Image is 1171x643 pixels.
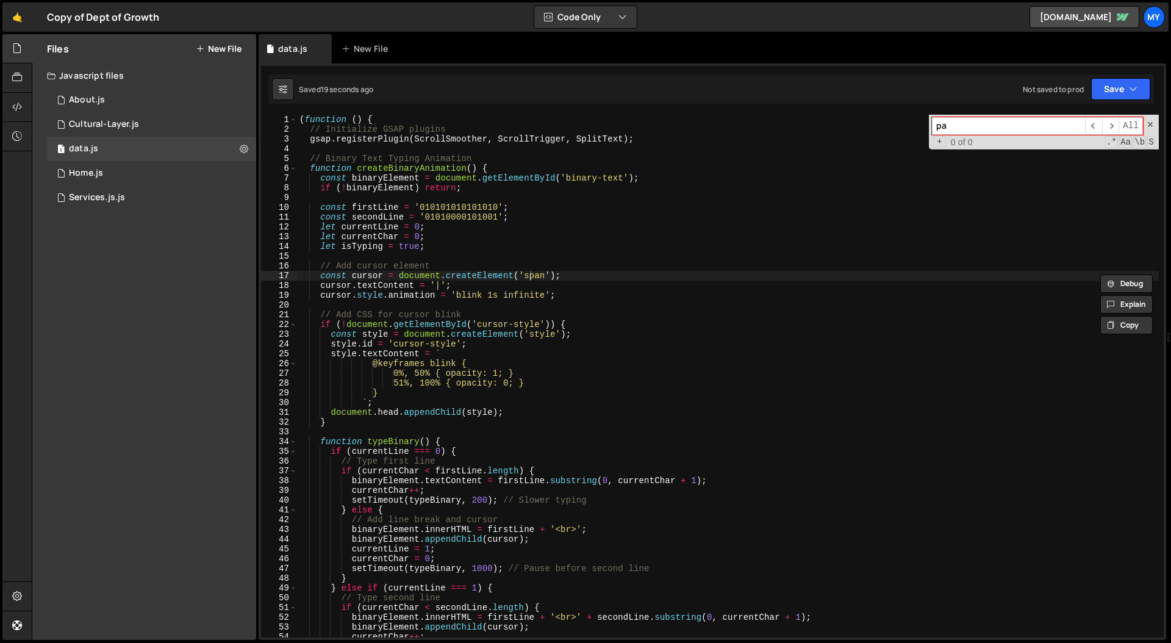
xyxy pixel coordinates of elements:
div: Saved [299,84,373,95]
div: 45 [261,544,297,554]
div: About.js [69,95,105,106]
div: 6964/13936.js [47,185,256,210]
div: 49 [261,583,297,593]
div: Javascript files [32,63,256,88]
span: Search In Selection [1147,136,1155,148]
div: data.js [69,143,98,154]
button: Copy [1100,316,1153,334]
div: data.js [278,43,307,55]
div: 10 [261,203,297,212]
div: 36 [261,456,297,466]
div: 11 [261,212,297,222]
input: Search for [932,117,1085,135]
div: 8 [261,183,297,193]
div: 39 [261,486,297,495]
div: 23 [261,329,297,339]
div: 3 [261,134,297,144]
div: 19 seconds ago [321,84,373,95]
div: 26 [261,359,297,368]
div: data.js [47,137,256,161]
div: 17 [261,271,297,281]
span: 0 of 0 [946,137,978,147]
span: ​ [1085,117,1102,135]
div: 12 [261,222,297,232]
a: My [1143,6,1165,28]
div: 32 [261,417,297,427]
div: 1 [261,115,297,124]
div: 20 [261,300,297,310]
div: 24 [261,339,297,349]
div: 46 [261,554,297,564]
div: 42 [261,515,297,525]
div: 9 [261,193,297,203]
div: 6 [261,163,297,173]
div: 28 [261,378,297,388]
div: 29 [261,388,297,398]
span: Toggle Replace mode [933,136,946,147]
div: Not saved to prod [1023,84,1084,95]
button: New File [196,44,242,54]
div: Copy of Dept of Growth [47,10,160,24]
span: Alt-Enter [1119,117,1143,135]
div: 25 [261,349,297,359]
span: CaseSensitive Search [1119,136,1132,148]
div: 34 [261,437,297,447]
div: 16 [261,261,297,271]
div: 30 [261,398,297,408]
div: 18 [261,281,297,290]
div: Cultural-Layer.js [69,119,139,130]
a: [DOMAIN_NAME] [1030,6,1139,28]
div: 2 [261,124,297,134]
div: 40 [261,495,297,505]
div: 54 [261,632,297,642]
div: 5 [261,154,297,163]
div: 21 [261,310,297,320]
div: Home.js [69,168,103,179]
div: 47 [261,564,297,573]
button: Explain [1100,295,1153,314]
div: 27 [261,368,297,378]
span: ​ [1102,117,1119,135]
span: 1 [57,145,65,155]
div: 15 [261,251,297,261]
div: 43 [261,525,297,534]
div: 50 [261,593,297,603]
div: 13 [261,232,297,242]
div: 22 [261,320,297,329]
div: 51 [261,603,297,612]
div: 53 [261,622,297,632]
div: 44 [261,534,297,544]
div: 4 [261,144,297,154]
button: Save [1091,78,1150,100]
div: 6964/13944.js [47,112,256,137]
div: 31 [261,408,297,417]
div: 19 [261,290,297,300]
div: 35 [261,447,297,456]
div: 6964/14018.js [47,88,256,112]
div: 41 [261,505,297,515]
button: Code Only [534,6,637,28]
button: Debug [1100,275,1153,293]
div: 7 [261,173,297,183]
div: Services.js.js [69,192,125,203]
div: 38 [261,476,297,486]
div: 6964/13448.js [47,161,256,185]
span: RegExp Search [1105,136,1118,148]
a: 🤙 [2,2,32,32]
span: Whole Word Search [1133,136,1146,148]
h2: Files [47,42,69,56]
div: 14 [261,242,297,251]
div: 48 [261,573,297,583]
div: 52 [261,612,297,622]
div: New File [342,43,393,55]
div: 33 [261,427,297,437]
div: 37 [261,466,297,476]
